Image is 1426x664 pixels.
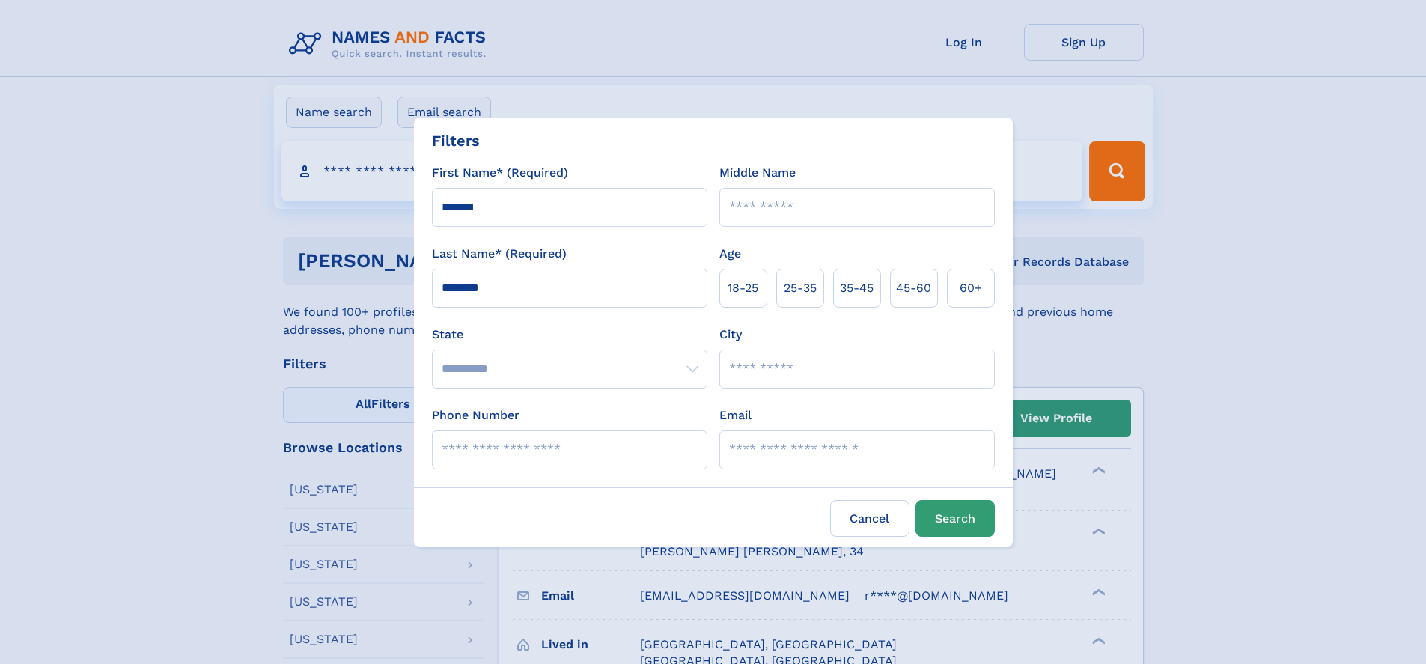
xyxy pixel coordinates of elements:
label: City [719,326,742,344]
span: 35‑45 [840,279,874,297]
label: Middle Name [719,164,796,182]
label: Email [719,406,752,424]
button: Search [915,500,995,537]
label: Last Name* (Required) [432,245,567,263]
label: First Name* (Required) [432,164,568,182]
label: Phone Number [432,406,519,424]
span: 18‑25 [728,279,758,297]
label: State [432,326,707,344]
span: 25‑35 [784,279,817,297]
span: 45‑60 [896,279,931,297]
span: 60+ [960,279,982,297]
div: Filters [432,130,480,152]
label: Cancel [830,500,909,537]
label: Age [719,245,741,263]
